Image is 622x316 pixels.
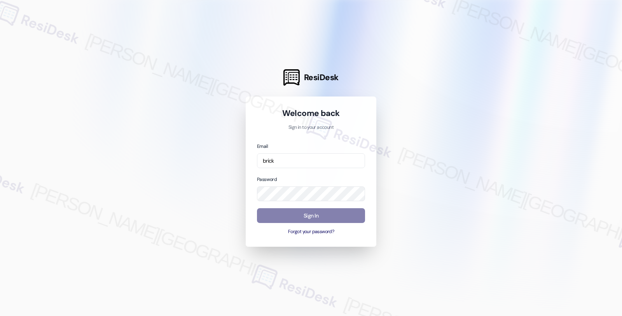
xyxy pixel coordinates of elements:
[257,176,277,183] label: Password
[304,72,339,83] span: ResiDesk
[257,124,365,131] p: Sign in to your account
[257,153,365,169] input: name@example.com
[257,143,268,149] label: Email
[257,108,365,119] h1: Welcome back
[257,208,365,223] button: Sign In
[257,228,365,235] button: Forgot your password?
[283,69,300,86] img: ResiDesk Logo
